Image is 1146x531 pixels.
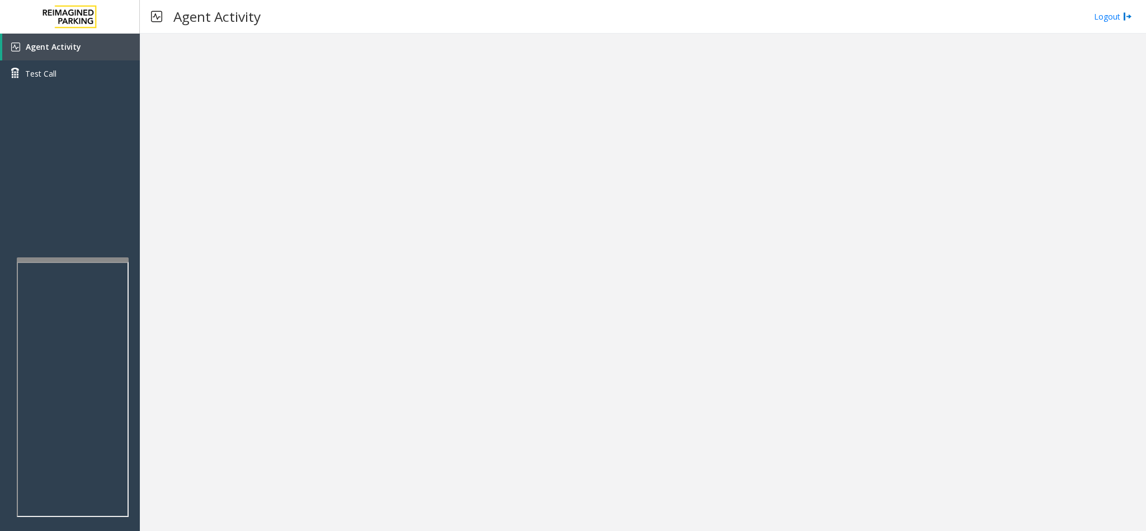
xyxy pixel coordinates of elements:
a: Agent Activity [2,34,140,60]
span: Agent Activity [26,41,81,52]
span: Test Call [25,68,56,79]
img: logout [1123,11,1132,22]
a: Logout [1094,11,1132,22]
img: 'icon' [11,43,20,51]
img: pageIcon [151,3,162,30]
h3: Agent Activity [168,3,266,30]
